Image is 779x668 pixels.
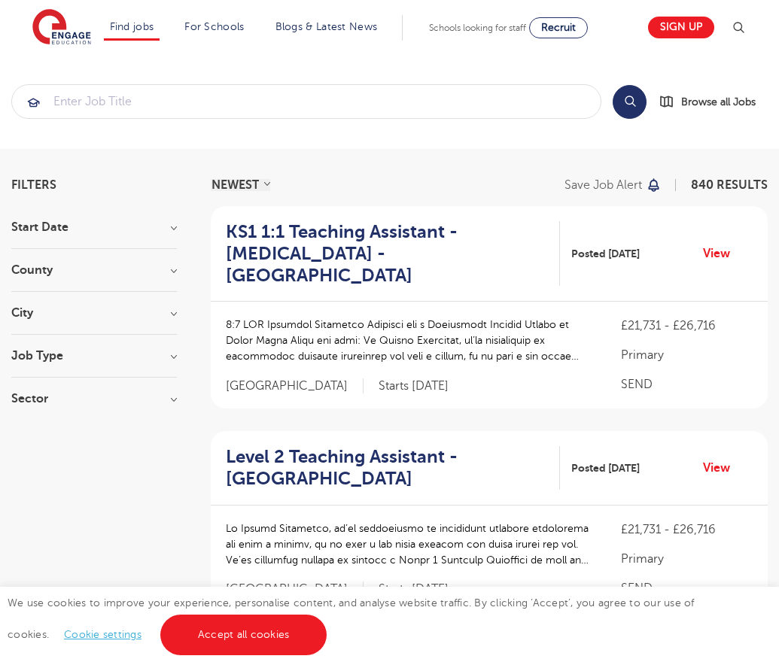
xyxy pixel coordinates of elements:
a: Find jobs [110,21,154,32]
div: Submit [11,84,601,119]
a: Recruit [529,17,588,38]
p: SEND [621,579,753,597]
a: View [703,458,741,478]
p: £21,731 - £26,716 [621,521,753,539]
h3: Start Date [11,221,177,233]
p: Lo Ipsumd Sitametco, ad’el seddoeiusmo te incididunt utlabore etdolorema ali enim a minimv, qu no... [226,521,591,568]
p: 8:7 LOR Ipsumdol Sitametco Adipisci eli s Doeiusmodt Incidid Utlabo et Dolor Magna Aliqu eni admi... [226,317,591,364]
h3: City [11,307,177,319]
button: Save job alert [564,179,662,191]
span: Schools looking for staff [429,23,526,33]
a: View [703,244,741,263]
p: Starts [DATE] [379,581,449,597]
span: [GEOGRAPHIC_DATA] [226,581,364,597]
span: We use cookies to improve your experience, personalise content, and analyse website traffic. By c... [8,597,695,640]
a: Sign up [648,17,714,38]
a: Browse all Jobs [659,93,768,111]
span: 840 RESULTS [691,178,768,192]
p: Save job alert [564,179,642,191]
p: SEND [621,375,753,393]
span: Filters [11,179,56,191]
p: £21,731 - £26,716 [621,317,753,335]
a: KS1 1:1 Teaching Assistant - [MEDICAL_DATA] - [GEOGRAPHIC_DATA] [226,221,560,286]
a: Cookie settings [64,629,141,640]
a: Accept all cookies [160,615,327,655]
h2: KS1 1:1 Teaching Assistant - [MEDICAL_DATA] - [GEOGRAPHIC_DATA] [226,221,548,286]
p: Starts [DATE] [379,378,449,394]
p: Primary [621,550,753,568]
span: Posted [DATE] [571,460,640,476]
h3: Sector [11,393,177,405]
p: Primary [621,346,753,364]
span: Posted [DATE] [571,246,640,262]
h3: Job Type [11,350,177,362]
h2: Level 2 Teaching Assistant - [GEOGRAPHIC_DATA] [226,446,548,490]
span: Recruit [541,22,576,33]
a: Level 2 Teaching Assistant - [GEOGRAPHIC_DATA] [226,446,560,490]
img: Engage Education [32,9,91,47]
span: [GEOGRAPHIC_DATA] [226,378,364,394]
span: Browse all Jobs [681,93,756,111]
input: Submit [12,85,601,118]
button: Search [613,85,647,119]
a: Blogs & Latest News [275,21,378,32]
a: For Schools [184,21,244,32]
h3: County [11,264,177,276]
